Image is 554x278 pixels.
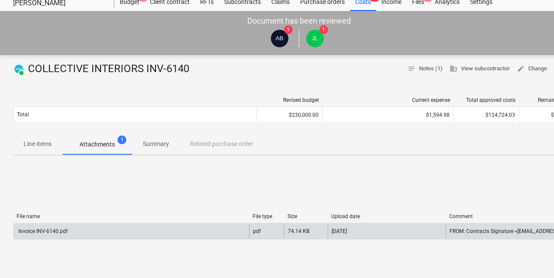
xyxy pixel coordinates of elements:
[276,35,284,42] span: AB
[17,228,68,234] div: Invoice INV-6140.pdf
[450,64,510,74] span: View subcontractor
[326,112,450,118] div: $1,594.98
[446,62,513,76] button: View subcontractor
[453,108,519,122] div: $124,724.03
[331,213,442,219] div: Upload date
[326,97,450,103] div: Current expense
[457,97,516,103] div: Total approved costs
[256,108,322,122] div: $230,000.00
[306,30,324,47] div: Joseph Licastro
[450,65,457,73] span: business
[288,228,309,234] div: 74.14 KB
[332,228,347,234] div: [DATE]
[80,140,115,149] p: Attachments
[260,97,319,103] div: Revised budget
[24,139,52,149] p: Line-items
[408,65,415,73] span: notes
[408,64,443,74] span: Notes (1)
[14,65,23,73] img: xero.svg
[17,111,29,118] p: Total
[287,213,324,219] div: Size
[510,236,554,278] iframe: Chat Widget
[513,62,551,76] button: Change
[253,228,261,234] div: pdf
[17,213,246,219] div: File name
[284,25,293,34] span: 1
[517,64,547,74] span: Change
[271,30,288,47] div: Alberto Berdera
[253,213,280,219] div: File type
[143,139,169,149] p: Summary
[517,65,525,73] span: edit
[319,25,328,34] span: 1
[312,35,318,42] span: JL
[404,62,446,76] button: Notes (1)
[13,62,193,76] div: COLLECTIVE INTERIORS INV-6140
[13,62,24,76] div: Invoice has been synced with Xero and its status is currently PAID
[247,16,351,26] p: Document has been reviewed
[118,136,126,144] span: 1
